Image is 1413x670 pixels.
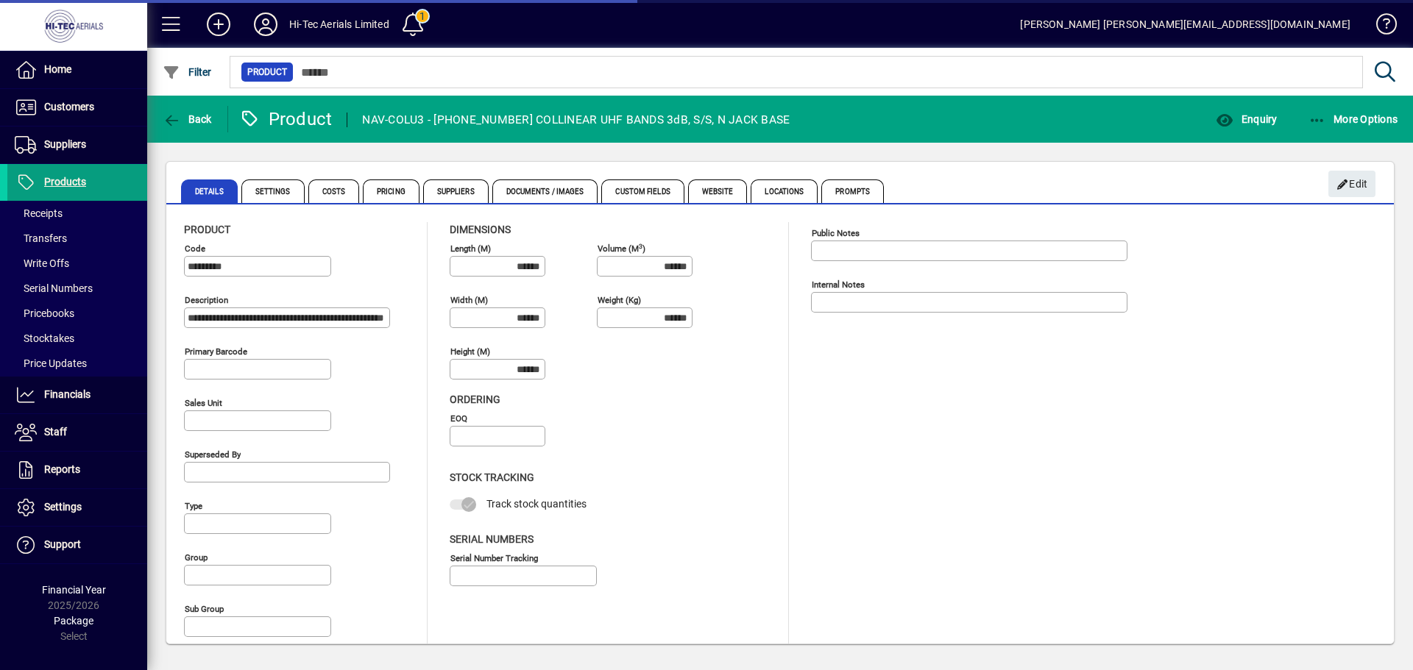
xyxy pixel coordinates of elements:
mat-label: EOQ [450,413,467,424]
mat-label: Public Notes [812,228,860,238]
span: Documents / Images [492,179,598,203]
span: Track stock quantities [486,498,587,510]
span: Home [44,63,71,75]
mat-label: Internal Notes [812,279,865,290]
span: Staff [44,426,67,438]
a: Reports [7,452,147,488]
span: Settings [241,179,305,203]
span: Support [44,538,81,550]
span: Suppliers [423,179,489,203]
span: Details [181,179,238,203]
span: Stock Tracking [450,471,534,483]
span: Serial Numbers [450,533,534,545]
mat-label: Code [185,243,205,254]
span: Prompts [821,179,884,203]
span: Suppliers [44,138,86,150]
span: Custom Fields [601,179,684,203]
button: Filter [159,59,216,85]
span: Product [184,224,230,235]
span: Pricing [363,179,419,203]
a: Customers [7,89,147,126]
a: Stocktakes [7,326,147,351]
mat-label: Serial Number tracking [450,552,538,563]
span: Locations [751,179,818,203]
span: Costs [308,179,360,203]
span: Package [54,615,93,627]
span: Settings [44,501,82,513]
button: Back [159,106,216,132]
span: Website [688,179,748,203]
span: Back [163,113,212,125]
span: Filter [163,66,212,78]
a: Price Updates [7,351,147,376]
mat-label: Type [185,501,202,511]
span: Products [44,176,86,188]
button: Edit [1328,171,1375,197]
span: Price Updates [15,357,87,369]
a: Financials [7,377,147,413]
button: Add [195,11,242,38]
button: More Options [1305,106,1402,132]
mat-label: Group [185,552,208,563]
span: Enquiry [1216,113,1277,125]
span: Reports [44,463,80,475]
span: Financials [44,388,91,400]
mat-label: Superseded by [185,449,241,460]
a: Pricebooks [7,301,147,326]
span: Edit [1336,172,1368,196]
span: Receipts [15,207,63,219]
a: Knowledge Base [1365,3,1395,51]
button: Profile [242,11,289,38]
span: Dimensions [450,224,511,235]
span: Serial Numbers [15,282,93,294]
mat-label: Sub group [185,604,224,614]
div: Product [239,107,333,131]
mat-label: Height (m) [450,346,490,357]
a: Suppliers [7,126,147,163]
a: Support [7,527,147,563]
mat-label: Width (m) [450,295,488,305]
span: Financial Year [42,584,106,596]
mat-label: Volume (m ) [598,243,645,254]
app-page-header-button: Back [147,106,228,132]
span: Transfers [15,232,67,244]
mat-label: Length (m) [450,243,491,254]
mat-label: Primary barcode [185,346,247,357]
a: Receipts [7,201,147,226]
span: More Options [1308,113,1398,125]
span: Customers [44,101,94,113]
mat-label: Weight (Kg) [598,295,641,305]
span: Product [247,65,287,79]
mat-label: Description [185,295,228,305]
div: Hi-Tec Aerials Limited [289,13,389,36]
a: Home [7,51,147,88]
span: Stocktakes [15,332,74,344]
a: Serial Numbers [7,276,147,301]
div: NAV-COLU3 - [PHONE_NUMBER] COLLINEAR UHF BANDS 3dB, S/S, N JACK BASE [362,108,790,132]
span: Pricebooks [15,307,74,319]
mat-label: Sales unit [185,398,222,408]
button: Enquiry [1212,106,1281,132]
a: Write Offs [7,251,147,276]
span: Write Offs [15,257,69,269]
a: Transfers [7,226,147,251]
a: Settings [7,489,147,526]
div: [PERSON_NAME] [PERSON_NAME][EMAIL_ADDRESS][DOMAIN_NAME] [1020,13,1350,36]
sup: 3 [639,242,642,249]
a: Staff [7,414,147,451]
